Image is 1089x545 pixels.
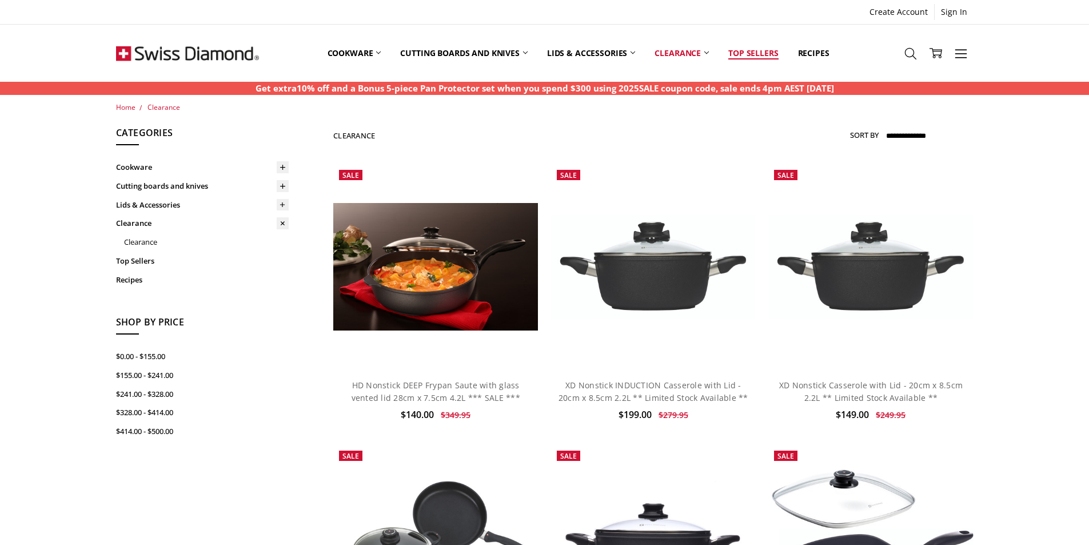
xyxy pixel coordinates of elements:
[401,408,434,421] span: $140.00
[619,408,652,421] span: $199.00
[116,403,289,422] a: $328.00 - $414.00
[318,27,391,78] a: Cookware
[256,82,834,95] p: Get extra10% off and a Bonus 5-piece Pan Protector set when you spend $300 using 2025SALE coupon ...
[768,164,973,369] a: XD Nonstick Casserole with Lid - 20cm x 8.5cm 2.2L side view
[116,347,289,366] a: $0.00 - $155.00
[564,335,743,356] a: Add to Cart
[116,366,289,385] a: $155.00 - $241.00
[781,335,960,356] a: Add to Cart
[333,164,538,369] a: HD Nonstick DEEP Frypan Saute with glass vented lid 28cm x 7.5cm 4.2L *** SALE ***
[116,196,289,214] a: Lids & Accessories
[116,385,289,404] a: $241.00 - $328.00
[645,27,719,78] a: Clearance
[560,170,577,180] span: Sale
[342,170,359,180] span: Sale
[559,380,748,403] a: XD Nonstick INDUCTION Casserole with Lid - 20cm x 8.5cm 2.2L ** Limited Stock Available **
[537,27,645,78] a: Lids & Accessories
[935,4,974,20] a: Sign In
[342,451,359,461] span: Sale
[659,409,688,420] span: $279.95
[788,27,839,78] a: Recipes
[777,451,794,461] span: Sale
[116,25,259,82] img: Free Shipping On Every Order
[333,203,538,331] img: HD Nonstick DEEP Frypan Saute with glass vented lid 28cm x 7.5cm 4.2L *** SALE ***
[116,252,289,270] a: Top Sellers
[779,380,963,403] a: XD Nonstick Casserole with Lid - 20cm x 8.5cm 2.2L ** Limited Stock Available **
[560,451,577,461] span: Sale
[352,380,520,403] a: HD Nonstick DEEP Frypan Saute with glass vented lid 28cm x 7.5cm 4.2L *** SALE ***
[333,131,375,140] h1: Clearance
[116,126,289,145] h5: Categories
[147,102,180,112] a: Clearance
[719,27,788,78] a: Top Sellers
[116,158,289,177] a: Cookware
[346,335,525,356] a: Add to Cart
[116,315,289,335] h5: Shop By Price
[116,177,289,196] a: Cutting boards and knives
[116,422,289,441] a: $414.00 - $500.00
[777,170,794,180] span: Sale
[390,27,537,78] a: Cutting boards and knives
[836,408,869,421] span: $149.00
[116,102,135,112] a: Home
[124,233,289,252] a: Clearance
[551,214,756,319] img: XD Nonstick INDUCTION Casserole with Lid - 20cm x 8.5cm 2.2L ** Limited Stock Available **
[551,164,756,369] a: XD Nonstick INDUCTION Casserole with Lid - 20cm x 8.5cm 2.2L ** Limited Stock Available **
[116,214,289,233] a: Clearance
[863,4,934,20] a: Create Account
[116,270,289,289] a: Recipes
[441,409,470,420] span: $349.95
[850,126,879,144] label: Sort By
[768,214,973,319] img: XD Nonstick Casserole with Lid - 20cm x 8.5cm 2.2L side view
[876,409,905,420] span: $249.95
